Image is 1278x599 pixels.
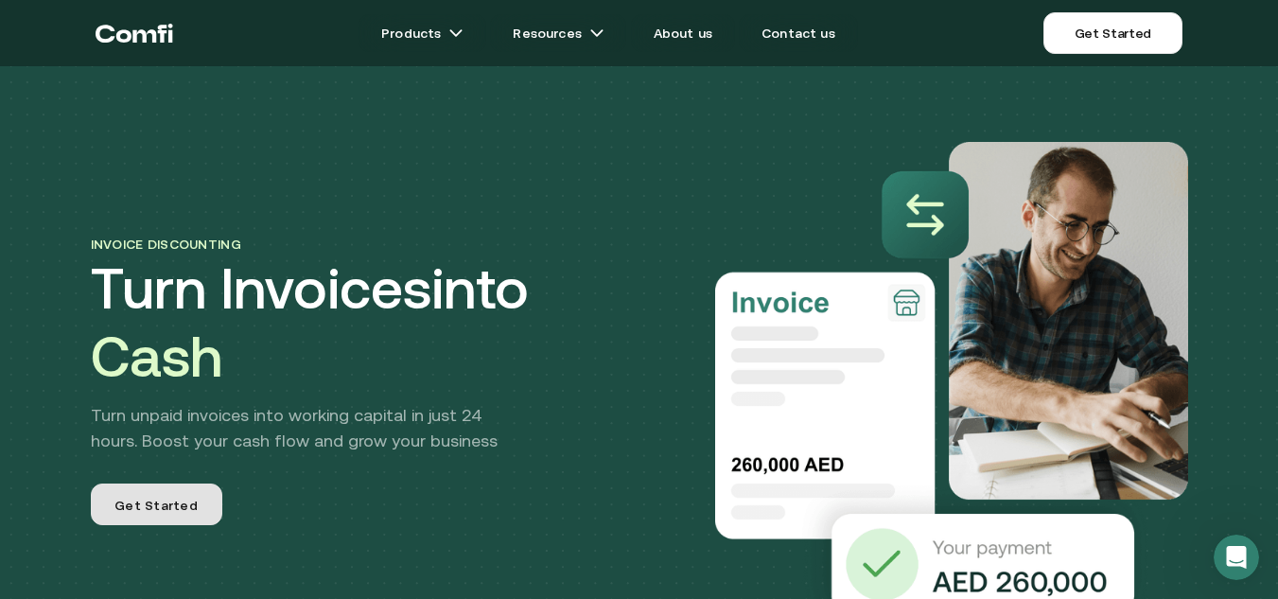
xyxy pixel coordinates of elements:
a: Resourcesarrow icons [490,14,626,52]
p: Turn unpaid invoices into working capital in just 24 hours. Boost your cash flow and grow your bu... [91,402,530,453]
a: Return to the top of the Comfi home page [96,5,173,62]
a: Productsarrow icons [359,14,486,52]
img: arrow icons [448,26,464,41]
span: Get Started [114,496,198,519]
a: Get Started [1043,12,1182,54]
h1: Turn Invoices into [91,255,639,391]
span: Cash [91,324,223,389]
a: About us [631,14,735,52]
iframe: Intercom live chat [1214,535,1259,580]
a: Get Started [91,484,222,525]
span: Invoice discounting [91,237,241,252]
img: arrow icons [589,26,604,41]
a: Contact us [739,14,858,52]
